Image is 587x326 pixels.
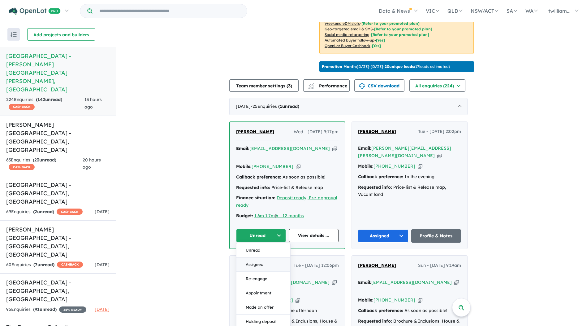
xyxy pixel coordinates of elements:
[33,209,54,214] strong: ( unread)
[6,261,83,269] div: 60 Enquir ies
[236,213,253,218] strong: Budget:
[325,27,373,31] u: Geo-targeted email & SMS
[358,163,373,169] strong: Mobile:
[6,96,84,111] div: 224 Enquir ies
[303,79,350,92] button: Performance
[229,79,299,92] button: Team member settings (3)
[278,104,299,109] strong: ( unread)
[236,262,274,269] a: [PERSON_NAME]
[11,32,17,37] img: sort.svg
[236,174,339,181] div: As soon as possible!
[294,262,339,269] span: Tue - [DATE] 12:06pm
[332,145,337,152] button: Copy
[6,278,110,303] h5: [GEOGRAPHIC_DATA] - [GEOGRAPHIC_DATA] , [GEOGRAPHIC_DATA]
[280,104,282,109] span: 1
[358,184,461,199] div: Price-list & Release map, Vacant land
[35,306,40,312] span: 91
[358,145,451,158] a: [PERSON_NAME][EMAIL_ADDRESS][PERSON_NAME][DOMAIN_NAME]
[373,163,415,169] a: [PHONE_NUMBER]
[84,97,102,110] span: 13 hours ago
[371,32,429,37] span: [Refer to your promoted plan]
[288,83,291,89] span: 3
[236,195,275,200] strong: Finance situation:
[236,146,249,151] strong: Email:
[322,64,357,69] b: Promotion Month:
[57,209,83,215] span: CASHBACK
[95,209,110,214] span: [DATE]
[236,318,270,324] strong: Requested info:
[6,156,83,171] div: 63 Enquir ies
[322,64,450,69] p: [DATE] - [DATE] - ( 17 leads estimated)
[359,83,365,89] img: download icon
[251,104,299,109] span: - 25 Enquir ies
[358,262,396,268] span: [PERSON_NAME]
[418,128,461,135] span: Tue - [DATE] 2:02pm
[59,306,86,313] span: 35 % READY
[34,157,39,163] span: 23
[358,145,371,151] strong: Email:
[236,212,339,220] div: |
[37,97,45,102] span: 142
[418,297,422,303] button: Copy
[411,229,461,243] a: Profile & Notes
[236,185,270,190] strong: Requested info:
[358,262,396,269] a: [PERSON_NAME]
[236,128,274,136] a: [PERSON_NAME]
[33,262,54,267] strong: ( unread)
[6,121,110,154] h5: [PERSON_NAME][GEOGRAPHIC_DATA] - [GEOGRAPHIC_DATA] , [GEOGRAPHIC_DATA]
[254,213,275,218] a: 1.6m 1.7m
[374,27,432,31] span: [Refer to your promoted plan]
[236,286,290,300] button: Appointment
[236,164,252,169] strong: Mobile:
[418,163,422,170] button: Copy
[236,129,274,134] span: [PERSON_NAME]
[358,280,371,285] strong: Email:
[309,83,314,86] img: line-chart.svg
[95,262,110,267] span: [DATE]
[83,157,101,170] span: 20 hours ago
[9,7,61,15] img: Openlot PRO Logo White
[6,306,86,313] div: 95 Enquir ies
[361,21,420,26] span: [Refer to your promoted plan]
[27,28,95,41] button: Add projects and builders
[236,229,286,242] button: Unread
[358,318,392,324] strong: Requested info:
[296,163,300,170] button: Copy
[325,21,360,26] u: Weekend eDM slots
[33,157,56,163] strong: ( unread)
[6,181,110,206] h5: [GEOGRAPHIC_DATA] - [GEOGRAPHIC_DATA] , [GEOGRAPHIC_DATA]
[276,213,304,218] a: 6 - 12 months
[236,280,249,285] strong: Email:
[437,152,442,159] button: Copy
[94,4,246,18] input: Try estate name, suburb, builder or developer
[354,79,404,92] button: CSV download
[6,208,83,216] div: 69 Enquir ies
[236,307,339,315] div: In the afternoon
[325,38,374,42] u: Automated buyer follow-up
[35,209,37,214] span: 2
[358,129,396,134] span: [PERSON_NAME]
[236,300,290,315] button: Made an offer
[376,38,385,42] span: [Yes]
[372,43,381,48] span: [Yes]
[6,225,110,259] h5: [PERSON_NAME][GEOGRAPHIC_DATA] - [GEOGRAPHIC_DATA] , [GEOGRAPHIC_DATA]
[236,308,281,313] strong: Callback preference:
[294,128,339,136] span: Wed - [DATE] 9:17pm
[236,184,339,192] div: Price-list & Release map
[325,43,370,48] u: OpenLot Buyer Cashback
[36,97,62,102] strong: ( unread)
[236,174,281,180] strong: Callback preference:
[548,8,571,14] span: twilliam...
[309,83,347,89] span: Performance
[252,164,293,169] a: [PHONE_NUMBER]
[371,280,452,285] a: [EMAIL_ADDRESS][DOMAIN_NAME]
[358,174,403,179] strong: Callback preference:
[358,307,461,315] div: As soon as possible!
[9,104,35,110] span: CASHBACK
[236,195,337,208] a: Deposit ready, Pre-approval ready
[409,79,465,92] button: All enquiries (224)
[236,272,290,286] button: Re-engage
